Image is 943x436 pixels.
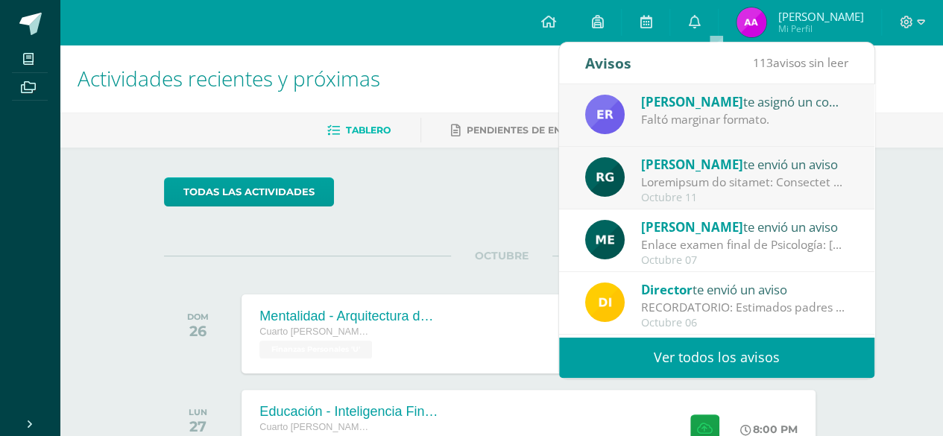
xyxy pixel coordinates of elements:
[641,254,848,267] div: Octubre 07
[451,119,594,142] a: Pendientes de entrega
[259,309,438,324] div: Mentalidad - Arquitectura de Mi Destino
[585,220,625,259] img: e5319dee200a4f57f0a5ff00aaca67bb.png
[641,111,848,128] div: Faltó marginar formato.
[641,299,848,316] div: RECORDATORIO: Estimados padres de familia y/o encargados: ⏰Les recordamos que del 06 al 10 de oct...
[641,279,848,299] div: te envió un aviso
[641,192,848,204] div: Octubre 11
[327,119,391,142] a: Tablero
[641,218,743,236] span: [PERSON_NAME]
[259,404,438,420] div: Educación - Inteligencia Financiera Avanzada
[164,177,334,206] a: todas las Actividades
[641,281,693,298] span: Director
[467,124,594,136] span: Pendientes de entrega
[187,322,209,340] div: 26
[753,54,773,71] span: 113
[259,326,371,337] span: Cuarto [PERSON_NAME]. [GEOGRAPHIC_DATA]
[641,154,848,174] div: te envió un aviso
[585,157,625,197] img: 24ef3269677dd7dd963c57b86ff4a022.png
[259,422,371,432] span: Cuarto [PERSON_NAME]. [GEOGRAPHIC_DATA]
[585,42,631,83] div: Avisos
[585,282,625,322] img: f0b35651ae50ff9c693c4cbd3f40c4bb.png
[451,249,552,262] span: OCTUBRE
[189,417,207,435] div: 27
[641,236,848,253] div: Enlace examen final de Psicología: https://docs.google.com/forms/d/1-rZM558fmv2whMvMyGsJoxqxyTt1m...
[585,95,625,134] img: c7aef22a4913c102564c4fa77ff2f98f.png
[778,9,863,24] span: [PERSON_NAME]
[346,124,391,136] span: Tablero
[189,407,207,417] div: LUN
[740,423,798,436] div: 8:00 PM
[641,93,743,110] span: [PERSON_NAME]
[641,156,743,173] span: [PERSON_NAME]
[778,22,863,35] span: Mi Perfil
[259,341,372,358] span: Finanzas Personales 'U'
[641,174,848,191] div: Invitación al webinar: Convierte tu proyecto en un negocio real : Estimados/as, reciban un cordia...
[641,317,848,329] div: Octubre 06
[641,217,848,236] div: te envió un aviso
[641,92,848,111] div: te asignó un comentario en 'Proyecto final' para 'TICs'
[753,54,848,71] span: avisos sin leer
[78,64,380,92] span: Actividades recientes y próximas
[737,7,766,37] img: f1b78e7ceb156fc07a120f7561fe39c1.png
[559,337,874,378] a: Ver todos los avisos
[187,312,209,322] div: DOM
